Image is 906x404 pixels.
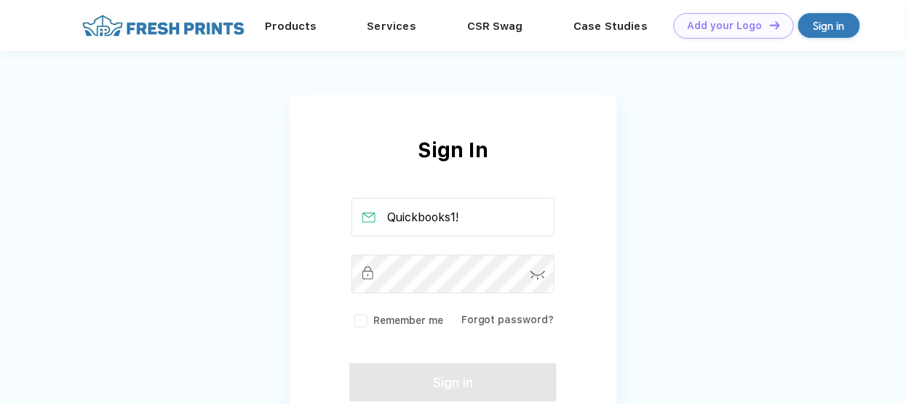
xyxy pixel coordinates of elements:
[290,135,617,198] div: Sign In
[362,213,375,223] img: email_active.svg
[349,363,556,402] button: Sign in
[798,13,860,38] a: Sign in
[367,20,417,33] a: Services
[770,21,780,29] img: DT
[461,314,555,325] a: Forgot password?
[351,198,555,237] input: Email
[78,13,249,39] img: fo%20logo%202.webp
[362,266,374,280] img: password_inactive.svg
[531,271,546,280] img: password-icon.svg
[688,20,763,32] div: Add your Logo
[265,20,317,33] a: Products
[468,20,523,33] a: CSR Swag
[814,17,845,34] div: Sign in
[351,313,443,328] label: Remember me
